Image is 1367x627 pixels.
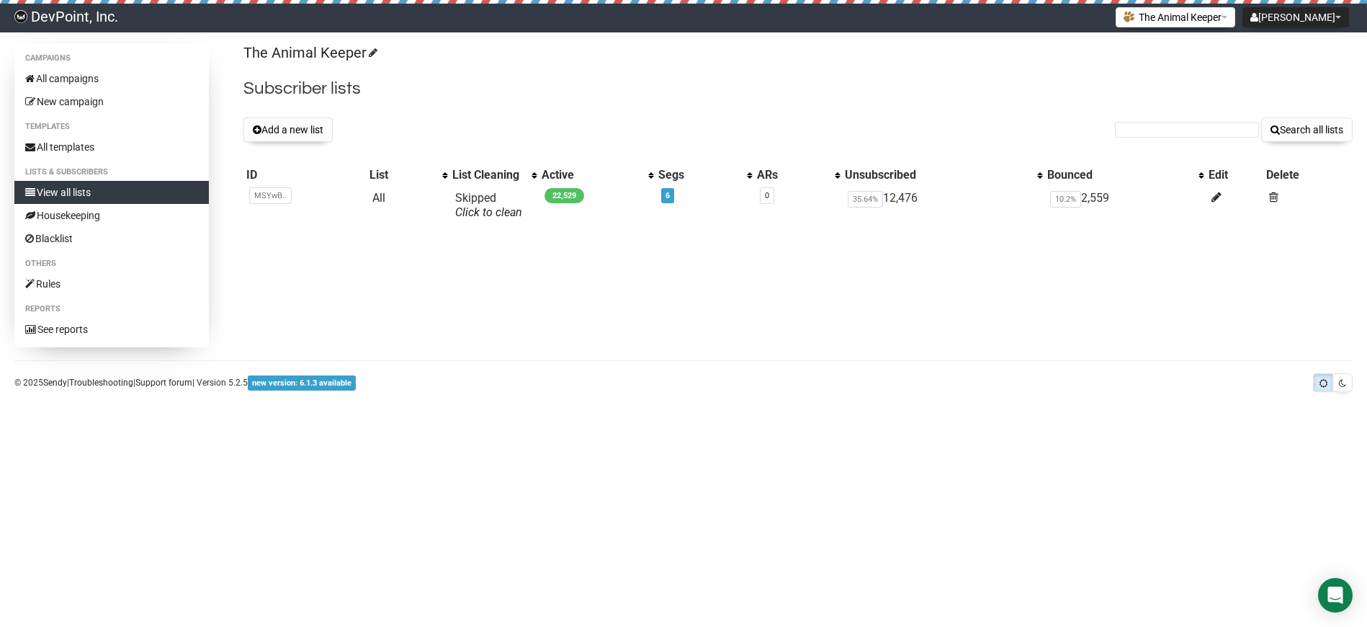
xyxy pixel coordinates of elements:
[248,378,356,388] a: new version: 6.1.3 available
[1318,578,1353,613] div: Open Intercom Messenger
[43,378,67,388] a: Sendy
[848,191,883,208] span: 35.64%
[754,165,841,185] th: ARs: No sort applied, activate to apply an ascending sort
[243,165,367,185] th: ID: No sort applied, sorting is disabled
[14,50,209,67] li: Campaigns
[372,191,385,205] a: All
[842,185,1044,226] td: 12,476
[248,375,356,391] span: new version: 6.1.3 available
[367,165,449,185] th: List: No sort applied, activate to apply an ascending sort
[1266,168,1350,182] div: Delete
[14,10,27,23] img: 0914048cb7d76895f239797112de4a6b
[658,168,740,182] div: Segs
[449,165,539,185] th: List Cleaning: No sort applied, activate to apply an ascending sort
[655,165,754,185] th: Segs: No sort applied, activate to apply an ascending sort
[542,168,641,182] div: Active
[455,205,522,219] a: Click to clean
[14,375,356,391] p: © 2025 | | | Version 5.2.5
[243,44,375,61] a: The Animal Keeper
[1263,165,1353,185] th: Delete: No sort applied, sorting is disabled
[539,165,655,185] th: Active: No sort applied, activate to apply an ascending sort
[243,76,1353,102] h2: Subscriber lists
[765,191,769,200] a: 0
[14,118,209,135] li: Templates
[14,164,209,181] li: Lists & subscribers
[842,165,1044,185] th: Unsubscribed: No sort applied, activate to apply an ascending sort
[845,168,1030,182] div: Unsubscribed
[544,188,584,203] span: 22,529
[14,67,209,90] a: All campaigns
[14,227,209,250] a: Blacklist
[243,117,333,142] button: Add a new list
[14,135,209,159] a: All templates
[249,187,292,204] span: MSYwB..
[14,204,209,227] a: Housekeeping
[1209,168,1260,182] div: Edit
[135,378,192,388] a: Support forum
[246,168,364,182] div: ID
[1050,191,1081,208] span: 10.2%
[69,378,133,388] a: Troubleshooting
[1242,7,1349,27] button: [PERSON_NAME]
[1124,11,1135,22] img: favicons
[1044,185,1206,226] td: 2,559
[665,191,670,200] a: 6
[452,168,524,182] div: List Cleaning
[14,90,209,113] a: New campaign
[369,168,434,182] div: List
[14,181,209,204] a: View all lists
[1044,165,1206,185] th: Bounced: No sort applied, activate to apply an ascending sort
[14,301,209,318] li: Reports
[1116,7,1235,27] button: The Animal Keeper
[1261,117,1353,142] button: Search all lists
[14,318,209,341] a: See reports
[757,168,827,182] div: ARs
[1206,165,1263,185] th: Edit: No sort applied, sorting is disabled
[14,272,209,295] a: Rules
[1047,168,1191,182] div: Bounced
[14,255,209,272] li: Others
[455,191,522,219] span: Skipped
